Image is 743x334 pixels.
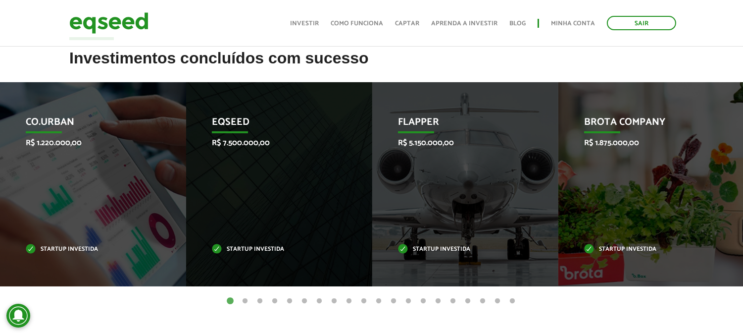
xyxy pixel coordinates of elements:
a: Investir [290,20,319,27]
button: 13 of 20 [404,296,414,306]
button: 17 of 20 [463,296,473,306]
a: Captar [395,20,419,27]
p: Startup investida [26,247,146,252]
button: 12 of 20 [389,296,399,306]
p: Flapper [398,116,518,133]
button: 10 of 20 [359,296,369,306]
button: 5 of 20 [285,296,295,306]
button: 19 of 20 [493,296,503,306]
a: Sair [607,16,676,30]
p: EqSeed [212,116,332,133]
a: Aprenda a investir [431,20,497,27]
p: R$ 1.220.000,00 [26,138,146,148]
a: Blog [509,20,526,27]
button: 18 of 20 [478,296,488,306]
img: EqSeed [69,10,149,36]
button: 8 of 20 [330,296,340,306]
button: 9 of 20 [345,296,354,306]
button: 20 of 20 [508,296,518,306]
p: Brota Company [584,116,704,133]
h2: Investimentos concluídos com sucesso [69,50,674,82]
p: Startup investida [584,247,704,252]
button: 4 of 20 [270,296,280,306]
p: R$ 5.150.000,00 [398,138,518,148]
button: 11 of 20 [374,296,384,306]
p: R$ 7.500.000,00 [212,138,332,148]
a: Minha conta [551,20,595,27]
button: 6 of 20 [300,296,310,306]
button: 16 of 20 [448,296,458,306]
button: 2 of 20 [241,296,250,306]
button: 14 of 20 [419,296,429,306]
button: 1 of 20 [226,296,236,306]
button: 3 of 20 [255,296,265,306]
button: 15 of 20 [434,296,444,306]
p: Co.Urban [26,116,146,133]
a: Como funciona [331,20,383,27]
button: 7 of 20 [315,296,325,306]
p: Startup investida [398,247,518,252]
p: Startup investida [212,247,332,252]
p: R$ 1.875.000,00 [584,138,704,148]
